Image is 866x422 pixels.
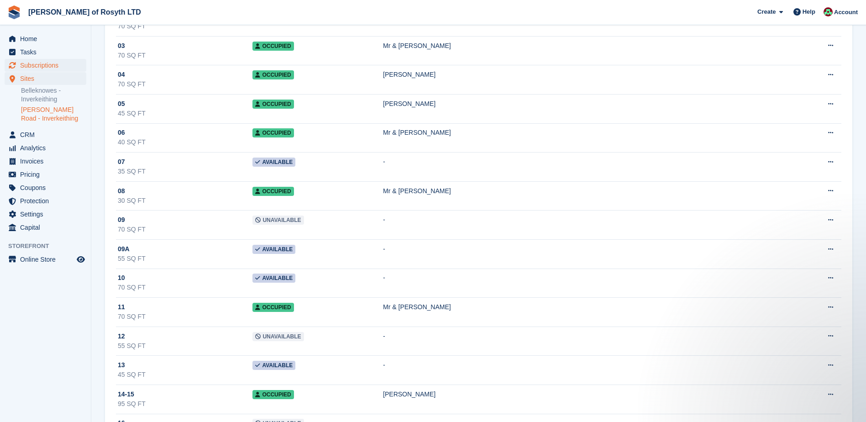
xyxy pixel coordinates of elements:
[252,245,295,254] span: Available
[252,158,295,167] span: Available
[118,51,252,60] div: 70 SQ FT
[118,186,125,196] span: 08
[5,72,86,85] a: menu
[5,142,86,154] a: menu
[20,168,75,181] span: Pricing
[118,109,252,118] div: 45 SQ FT
[252,390,294,399] span: Occupied
[118,215,125,225] span: 09
[25,5,145,20] a: [PERSON_NAME] of Rosyth LTD
[118,302,125,312] span: 11
[5,128,86,141] a: menu
[252,332,304,341] span: Unavailable
[20,72,75,85] span: Sites
[8,242,91,251] span: Storefront
[5,168,86,181] a: menu
[5,208,86,221] a: menu
[252,128,294,137] span: Occupied
[5,59,86,72] a: menu
[5,221,86,234] a: menu
[5,195,86,207] a: menu
[252,187,294,196] span: Occupied
[252,274,295,283] span: Available
[118,128,125,137] span: 06
[252,42,294,51] span: Occupied
[118,390,134,399] span: 14-15
[383,356,793,385] td: -
[383,240,793,269] td: -
[5,32,86,45] a: menu
[383,302,793,312] div: Mr & [PERSON_NAME]
[383,70,793,79] div: [PERSON_NAME]
[834,8,858,17] span: Account
[118,79,252,89] div: 70 SQ FT
[118,21,252,31] div: 70 SQ FT
[20,208,75,221] span: Settings
[118,70,125,79] span: 04
[118,399,252,409] div: 95 SQ FT
[118,370,252,380] div: 45 SQ FT
[5,181,86,194] a: menu
[20,221,75,234] span: Capital
[757,7,776,16] span: Create
[5,46,86,58] a: menu
[20,59,75,72] span: Subscriptions
[118,254,252,264] div: 55 SQ FT
[803,7,815,16] span: Help
[5,155,86,168] a: menu
[383,390,793,399] div: [PERSON_NAME]
[118,244,130,254] span: 09A
[118,312,252,322] div: 70 SQ FT
[118,41,125,51] span: 03
[383,99,793,109] div: [PERSON_NAME]
[252,70,294,79] span: Occupied
[383,128,793,137] div: Mr & [PERSON_NAME]
[252,361,295,370] span: Available
[118,360,125,370] span: 13
[383,153,793,182] td: -
[118,341,252,351] div: 55 SQ FT
[252,303,294,312] span: Occupied
[20,142,75,154] span: Analytics
[118,196,252,206] div: 30 SQ FT
[20,46,75,58] span: Tasks
[20,181,75,194] span: Coupons
[118,283,252,292] div: 70 SQ FT
[118,137,252,147] div: 40 SQ FT
[383,41,793,51] div: Mr & [PERSON_NAME]
[118,157,125,167] span: 07
[20,155,75,168] span: Invoices
[252,100,294,109] span: Occupied
[383,211,793,240] td: -
[5,253,86,266] a: menu
[824,7,833,16] img: Anne Thomson
[118,225,252,234] div: 70 SQ FT
[118,273,125,283] span: 10
[383,269,793,298] td: -
[21,105,86,123] a: [PERSON_NAME] Road - Inverkeithing
[20,128,75,141] span: CRM
[118,99,125,109] span: 05
[20,253,75,266] span: Online Store
[20,32,75,45] span: Home
[252,216,304,225] span: Unavailable
[75,254,86,265] a: Preview store
[20,195,75,207] span: Protection
[21,86,86,104] a: Belleknowes - Inverkeithing
[7,5,21,19] img: stora-icon-8386f47178a22dfd0bd8f6a31ec36ba5ce8667c1dd55bd0f319d3a0aa187defe.svg
[118,167,252,176] div: 35 SQ FT
[383,186,793,196] div: Mr & [PERSON_NAME]
[118,332,125,341] span: 12
[383,327,793,356] td: -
